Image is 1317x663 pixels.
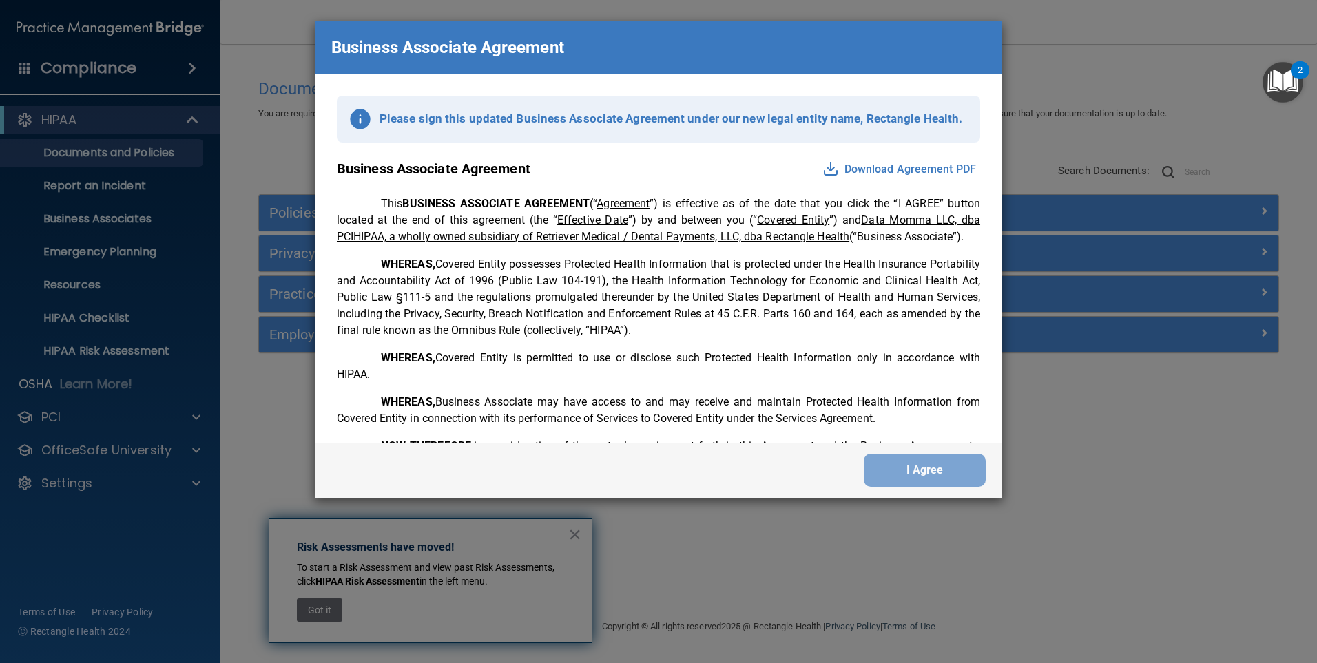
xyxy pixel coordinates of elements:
div: 2 [1298,70,1303,88]
u: Effective Date [557,213,628,227]
p: This (“ ”) is effective as of the date that you click the “I AGREE” button located at the end of ... [337,196,980,245]
button: Download Agreement PDF [818,158,980,180]
u: HIPAA [590,324,620,337]
p: Covered Entity possesses Protected Health Information that is protected under the Health Insuranc... [337,256,980,339]
p: Business Associate may have access to and may receive and maintain Protected Health Information f... [337,394,980,427]
span: WHEREAS, [381,257,435,271]
span: BUSINESS ASSOCIATE AGREEMENT [402,197,590,210]
button: I Agree [864,454,986,487]
p: Covered Entity is permitted to use or disclose such Protected Health Information only in accordan... [337,350,980,383]
p: Business Associate Agreement [331,32,564,63]
p: Please sign this updated Business Associate Agreement under our new legal entity name, Rectangle ... [380,108,962,129]
span: WHEREAS, [381,351,435,364]
span: WHEREAS, [381,395,435,408]
iframe: Drift Widget Chat Controller [1079,565,1300,620]
span: NOW THEREFORE, [381,439,474,452]
u: Covered Entity [757,213,829,227]
u: Data Momma LLC, dba PCIHIPAA, a wholly owned subsidiary of Retriever Medical / Dental Payments, L... [337,213,980,243]
u: Agreement [597,197,650,210]
p: in consideration of the mutual promises set forth in this Agreement and the Business Arrangements... [337,438,980,487]
button: Open Resource Center, 2 new notifications [1263,62,1303,103]
p: Business Associate Agreement [337,156,530,182]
